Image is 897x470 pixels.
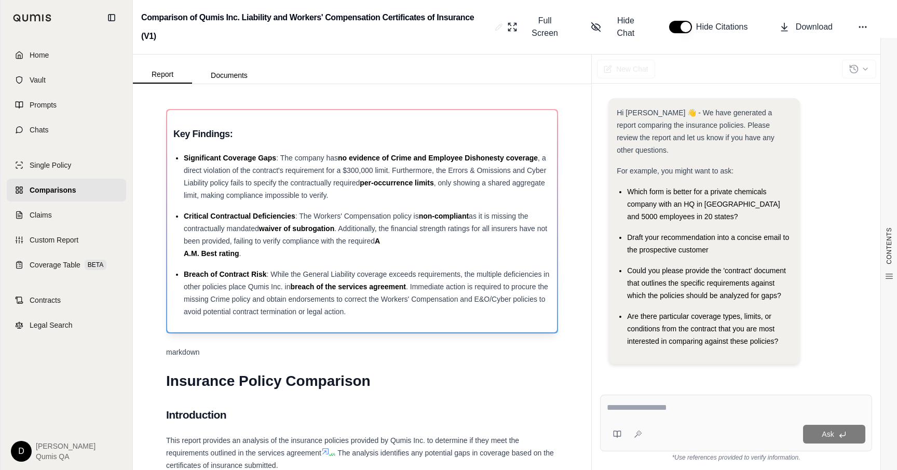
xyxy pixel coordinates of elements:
span: Critical Contractual Deficiencies [184,212,295,220]
span: markdown [166,348,200,356]
span: Chats [30,125,49,135]
span: Hide Citations [696,21,754,33]
span: Full Screen [524,15,566,39]
span: , only showing a shared aggregate limit, making compliance impossible to verify. [184,179,545,199]
span: A [375,237,380,245]
a: Legal Search [7,314,126,337]
span: , a direct violation of the contract's requirement for a $300,000 limit. Furthermore, the Errors ... [184,154,546,187]
button: Download [775,17,837,37]
span: Are there particular coverage types, limits, or conditions from the contract that you are most in... [627,312,778,345]
h3: Key Findings: [173,125,551,143]
div: D [11,441,32,462]
span: Custom Report [30,235,78,245]
a: Single Policy [7,154,126,177]
a: Contracts [7,289,126,312]
button: Ask [803,425,865,444]
button: Documents [192,67,266,84]
h1: Insurance Policy Comparison [166,367,558,396]
span: For example, you might want to ask: [617,167,733,175]
span: CONTENTS [885,227,893,264]
a: Vault [7,69,126,91]
a: Claims [7,204,126,226]
button: Report [133,66,192,84]
a: Custom Report [7,229,126,251]
span: : The Workers' Compensation policy is [295,212,419,220]
span: : The company has [276,154,338,162]
span: . [239,249,241,258]
span: Could you please provide the 'contract' document that outlines the specific requirements against ... [627,266,786,300]
span: A.M. Best rating [184,249,239,258]
span: Home [30,50,49,60]
span: This report provides an analysis of the insurance policies provided by Qumis Inc. to determine if... [166,436,519,457]
span: Hide Chat [607,15,644,39]
a: Chats [7,118,126,141]
a: Prompts [7,93,126,116]
span: . The analysis identifies any potential gaps in coverage based on the certificates of insurance s... [166,449,554,469]
button: Full Screen [503,10,570,44]
span: Ask [822,430,834,438]
span: Significant Coverage Gaps [184,154,276,162]
span: no evidence of Crime and Employee Dishonesty coverage [338,154,538,162]
span: waiver of subrogation [259,224,334,233]
span: non-compliant [419,212,469,220]
span: Prompts [30,100,57,110]
span: Comparisons [30,185,76,195]
span: . Additionally, the financial strength ratings for all insurers have not been provided, failing t... [184,224,547,245]
span: Claims [30,210,52,220]
span: BETA [85,260,106,270]
h2: Introduction [166,404,558,426]
h2: Comparison of Qumis Inc. Liability and Workers' Compensation Certificates of Insurance (V1) [141,8,491,46]
button: Hide Chat [587,10,648,44]
span: Which form is better for a private chemicals company with an HQ in [GEOGRAPHIC_DATA] and 5000 emp... [627,187,780,221]
span: Legal Search [30,320,73,330]
div: *Use references provided to verify information. [600,451,872,462]
span: . Immediate action is required to procure the missing Crime policy and obtain endorsements to cor... [184,283,548,316]
span: Breach of Contract Risk [184,270,266,278]
span: Single Policy [30,160,71,170]
span: Coverage Table [30,260,80,270]
span: [PERSON_NAME] [36,441,96,451]
span: Hi [PERSON_NAME] 👋 - We have generated a report comparing the insurance policies. Please review t... [617,109,774,154]
span: Contracts [30,295,61,305]
a: Home [7,44,126,66]
span: : While the General Liability coverage exceeds requirements, the multiple deficiencies in other p... [184,270,549,291]
a: Coverage TableBETA [7,253,126,276]
button: Collapse sidebar [103,9,120,26]
span: Vault [30,75,46,85]
span: per-occurrence limits [360,179,433,187]
span: Draft your recommendation into a concise email to the prospective customer [627,233,789,254]
a: Comparisons [7,179,126,202]
span: breach of the services agreement [290,283,406,291]
span: Download [796,21,833,33]
span: Qumis QA [36,451,96,462]
img: Qumis Logo [13,14,52,22]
